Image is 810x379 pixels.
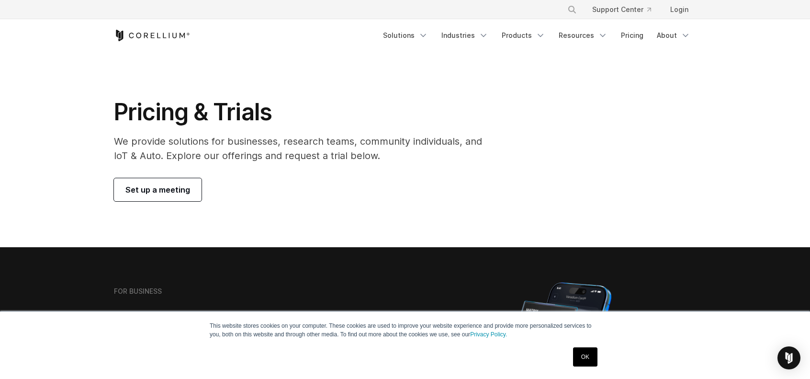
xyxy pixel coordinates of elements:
a: About [651,27,696,44]
a: Industries [436,27,494,44]
span: Set up a meeting [125,184,190,195]
a: Corellium Home [114,30,190,41]
a: Solutions [377,27,434,44]
a: Support Center [585,1,659,18]
div: Navigation Menu [377,27,696,44]
h6: FOR BUSINESS [114,287,162,296]
p: We provide solutions for businesses, research teams, community individuals, and IoT & Auto. Explo... [114,134,495,163]
p: This website stores cookies on your computer. These cookies are used to improve your website expe... [210,322,600,339]
a: Products [496,27,551,44]
div: Navigation Menu [556,1,696,18]
div: Open Intercom Messenger [777,346,800,369]
a: Pricing [615,27,649,44]
a: Login [663,1,696,18]
a: Resources [553,27,613,44]
a: Set up a meeting [114,178,202,201]
button: Search [563,1,581,18]
h1: Pricing & Trials [114,98,495,126]
a: OK [573,347,597,367]
h2: Corellium Viper [114,309,359,330]
a: Privacy Policy. [470,331,507,338]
